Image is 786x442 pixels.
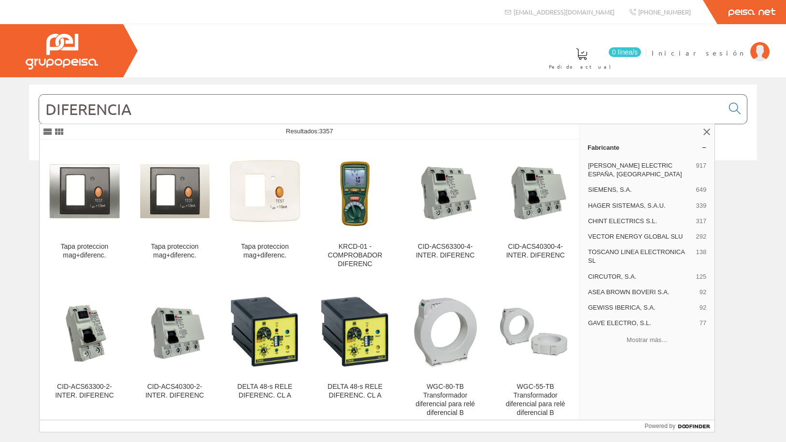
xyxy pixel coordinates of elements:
span: [PHONE_NUMBER] [638,8,691,16]
img: CID-ACS63300-2-INTER. DIFERENC [47,295,122,368]
img: CID-ACS63300-4-INTER. DIFERENC [408,156,483,227]
span: VECTOR ENERGY GLOBAL SLU [588,232,692,241]
span: Pedido actual [549,62,615,71]
img: Tapa proteccion mag+diferenc. [138,154,212,228]
a: Iniciar sesión [652,40,770,49]
img: CID-ACS40300-4-INTER. DIFERENC [499,156,573,227]
button: Mostrar más… [584,332,711,348]
span: Powered by [645,422,675,430]
span: 917 [696,161,707,179]
div: WGC-55-TB Transformador diferencial para relé diferencial B [499,383,573,417]
span: HAGER SISTEMAS, S.A.U. [588,201,692,210]
div: Tapa proteccion mag+diferenc. [138,242,212,260]
a: Tapa proteccion mag+diferenc. Tapa proteccion mag+diferenc. [40,140,129,280]
span: 292 [696,232,707,241]
span: TOSCANO LINEA ELECTRONICA SL [588,248,692,265]
a: WGC-80-TB Transformador diferencial para relé diferencial B WGC-80-TB Transformador diferencial p... [400,280,490,428]
span: 125 [696,272,707,281]
span: ASEA BROWN BOVERI S.A. [588,288,696,297]
img: DELTA 48-s RELE DIFERENC. CL A [228,295,302,369]
div: © Grupo Peisa [29,172,757,181]
span: [PERSON_NAME] ELECTRIC ESPAÑA, [GEOGRAPHIC_DATA] [588,161,692,179]
span: Iniciar sesión [652,48,745,57]
a: Tapa proteccion mag+diferenc. Tapa proteccion mag+diferenc. [130,140,220,280]
img: WGC-55-TB Transformador diferencial para relé diferencial B [499,304,573,359]
div: CID-ACS63300-2-INTER. DIFERENC [47,383,122,400]
span: [EMAIL_ADDRESS][DOMAIN_NAME] [514,8,615,16]
div: Tapa proteccion mag+diferenc. [228,242,302,260]
a: DELTA 48-s RELE DIFERENC. CL A DELTA 48-s RELE DIFERENC. CL A [220,280,310,428]
span: GEWISS IBERICA, S.A. [588,303,696,312]
span: 92 [700,288,706,297]
img: DELTA 48-s RELE DIFERENC. CL A [318,295,392,369]
a: CID-ACS63300-2-INTER. DIFERENC CID-ACS63300-2-INTER. DIFERENC [40,280,129,428]
a: DELTA 48-s RELE DIFERENC. CL A DELTA 48-s RELE DIFERENC. CL A [310,280,400,428]
span: 3357 [319,128,333,135]
span: CHINT ELECTRICS S.L. [588,217,692,226]
div: WGC-80-TB Transformador diferencial para relé diferencial B [408,383,483,417]
span: 92 [700,303,706,312]
div: KRCD-01 - COMPROBADOR DIFERENC [318,242,392,269]
a: WGC-55-TB Transformador diferencial para relé diferencial B WGC-55-TB Transformador diferencial p... [491,280,581,428]
img: Grupo Peisa [26,34,98,70]
img: Tapa proteccion mag+diferenc. [228,154,302,228]
img: KRCD-01 - COMPROBADOR DIFERENC [318,154,392,228]
img: Tapa proteccion mag+diferenc. [47,154,122,228]
span: 317 [696,217,707,226]
span: CIRCUTOR, S.A. [588,272,692,281]
span: 138 [696,248,707,265]
div: DELTA 48-s RELE DIFERENC. CL A [318,383,392,400]
a: KRCD-01 - COMPROBADOR DIFERENC KRCD-01 - COMPROBADOR DIFERENC [310,140,400,280]
input: Buscar... [39,95,723,124]
span: 339 [696,201,707,210]
span: 77 [700,319,706,328]
div: CID-ACS63300-4-INTER. DIFERENC [408,242,483,260]
div: CID-ACS40300-2-INTER. DIFERENC [138,383,212,400]
a: CID-ACS63300-4-INTER. DIFERENC CID-ACS63300-4-INTER. DIFERENC [400,140,490,280]
a: Powered by [645,420,715,432]
a: Tapa proteccion mag+diferenc. Tapa proteccion mag+diferenc. [220,140,310,280]
a: CID-ACS40300-4-INTER. DIFERENC CID-ACS40300-4-INTER. DIFERENC [491,140,581,280]
img: CID-ACS40300-2-INTER. DIFERENC [139,297,211,366]
span: 0 línea/s [609,47,641,57]
div: Tapa proteccion mag+diferenc. [47,242,122,260]
span: Resultados: [286,128,333,135]
span: GAVE ELECTRO, S.L. [588,319,696,328]
div: CID-ACS40300-4-INTER. DIFERENC [499,242,573,260]
a: Fabricante [580,140,715,155]
span: 649 [696,185,707,194]
span: SIEMENS, S.A. [588,185,692,194]
div: DELTA 48-s RELE DIFERENC. CL A [228,383,302,400]
a: CID-ACS40300-2-INTER. DIFERENC CID-ACS40300-2-INTER. DIFERENC [130,280,220,428]
img: WGC-80-TB Transformador diferencial para relé diferencial B [408,295,483,369]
